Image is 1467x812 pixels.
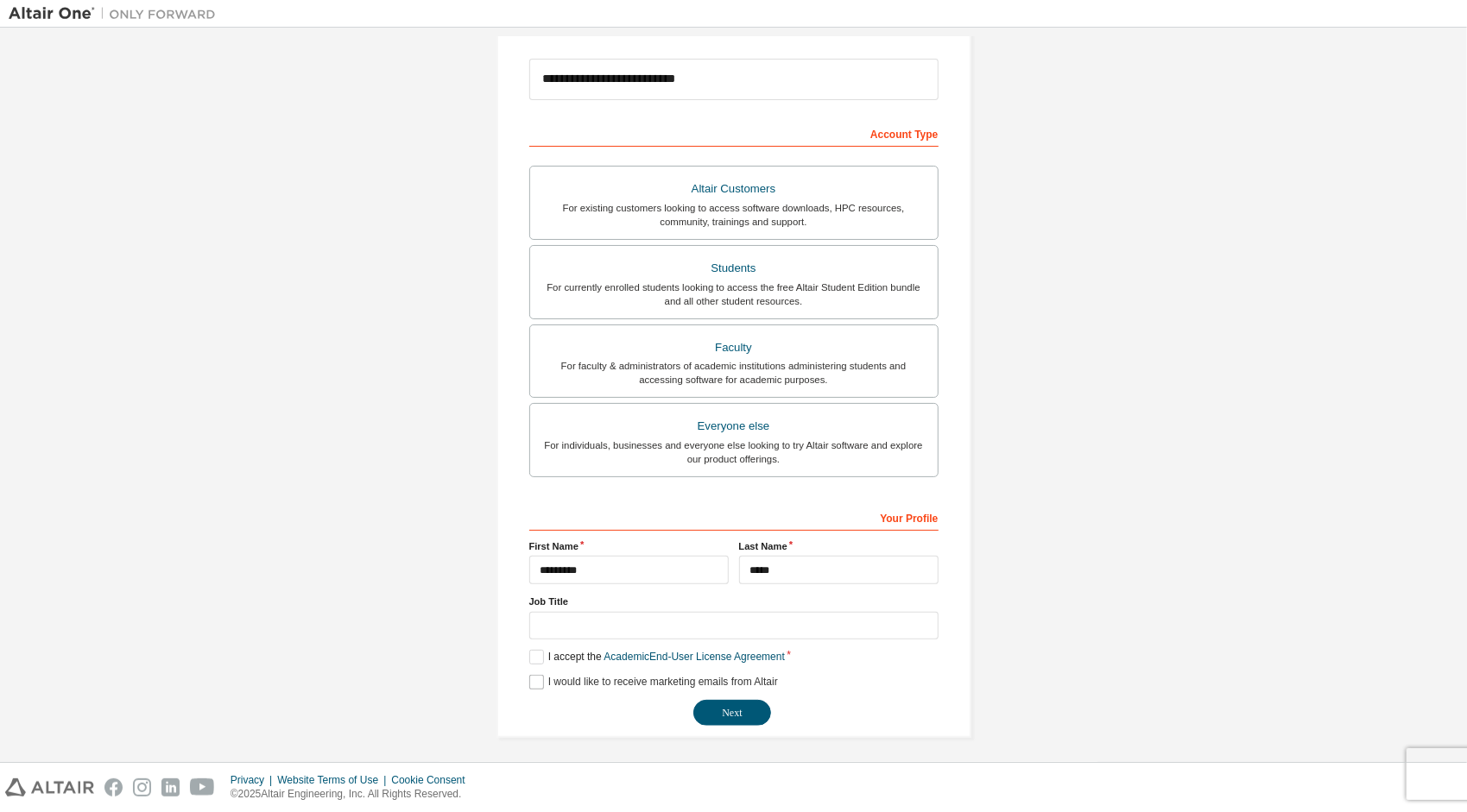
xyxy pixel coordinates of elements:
div: Faculty [541,336,927,360]
div: Privacy [231,773,277,787]
img: altair_logo.svg [5,778,94,796]
div: For faculty & administrators of academic institutions administering students and accessing softwa... [541,359,927,387]
div: Account Type [529,119,939,147]
label: First Name [529,539,729,553]
img: instagram.svg [133,778,151,796]
div: For individuals, businesses and everyone else looking to try Altair software and explore our prod... [541,438,927,466]
div: Everyone else [541,414,927,438]
div: Altair Customers [541,177,927,201]
div: For existing customers looking to access software downloads, HPC resources, community, trainings ... [541,201,927,229]
div: Your Profile [529,503,939,531]
div: Students [541,256,927,280]
a: Academic End-User License Agreement [604,651,785,663]
div: Cookie Consent [391,773,475,787]
label: I accept the [529,650,785,664]
img: facebook.svg [104,778,123,796]
button: Next [693,700,771,726]
div: Website Terms of Use [277,773,391,787]
img: Altair One [9,5,224,22]
img: youtube.svg [190,778,215,796]
label: Job Title [529,595,939,608]
img: linkedin.svg [161,778,180,796]
label: I would like to receive marketing emails from Altair [529,675,778,689]
div: For currently enrolled students looking to access the free Altair Student Edition bundle and all ... [541,280,927,308]
label: Last Name [739,539,939,553]
p: © 2025 Altair Engineering, Inc. All Rights Reserved. [231,787,476,802]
